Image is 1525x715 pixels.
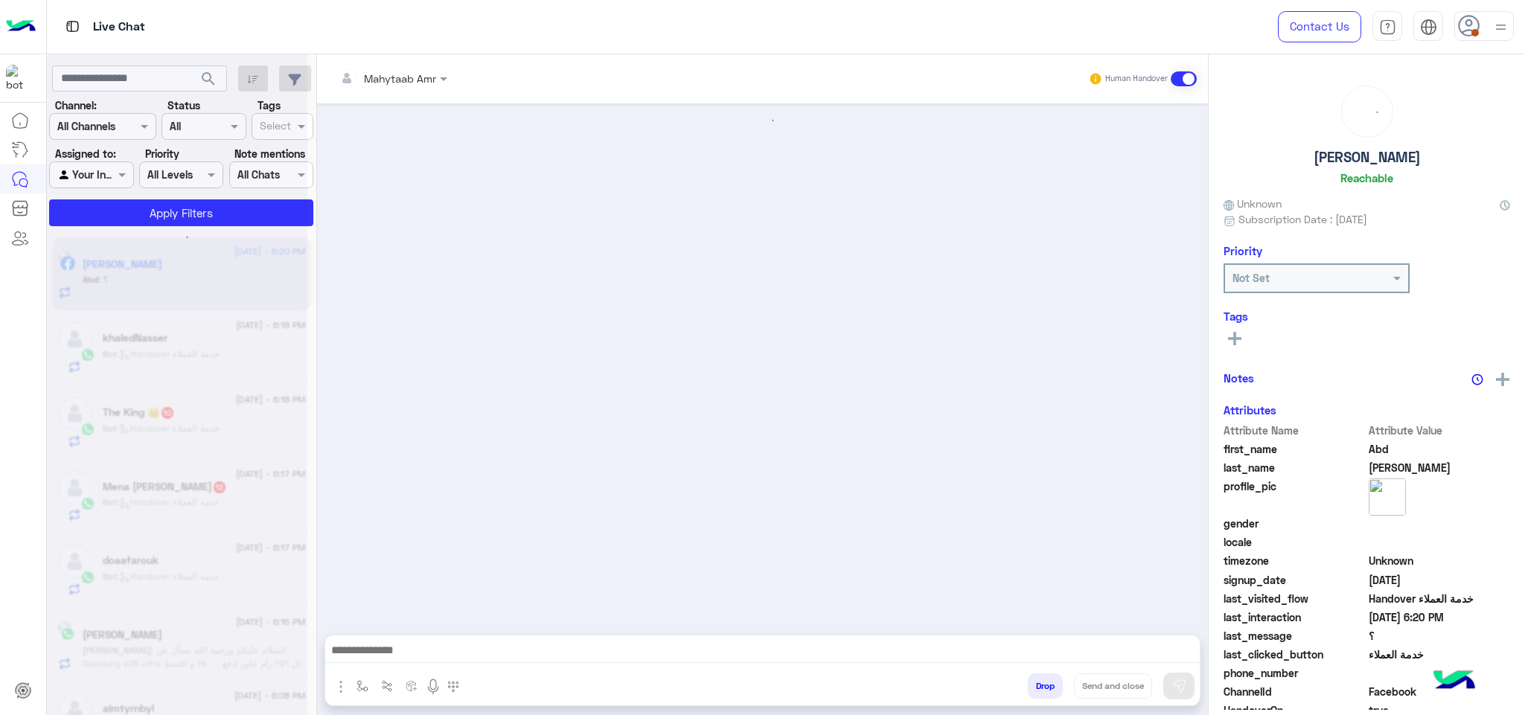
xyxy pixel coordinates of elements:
[1224,516,1366,531] span: gender
[332,678,350,696] img: send attachment
[1369,647,1511,662] span: خدمة العملاء
[447,681,459,693] img: make a call
[351,673,375,698] button: select flow
[327,107,1199,133] div: loading...
[258,118,291,137] div: Select
[1224,478,1366,513] span: profile_pic
[1369,460,1511,475] span: Elrahman Ahmed
[1428,655,1480,708] img: hulul-logo.png
[1369,684,1511,699] span: 0
[1346,90,1389,133] div: loading...
[1224,244,1262,257] h6: Priority
[1105,73,1168,85] small: Human Handover
[1224,460,1366,475] span: last_name
[1171,679,1186,693] img: send message
[381,680,393,692] img: Trigger scenario
[1224,441,1366,457] span: first_name
[424,678,442,696] img: send voice note
[1224,647,1366,662] span: last_clicked_button
[1224,684,1366,699] span: ChannelId
[1369,423,1511,438] span: Attribute Value
[1224,534,1366,550] span: locale
[1471,373,1483,385] img: notes
[1224,310,1510,323] h6: Tags
[1369,628,1511,644] span: ؟
[93,17,145,37] p: Live Chat
[1074,673,1152,699] button: Send and close
[400,673,424,698] button: create order
[1278,11,1361,42] a: Contact Us
[1369,572,1511,588] span: 2024-10-22T14:30:04.456Z
[1372,11,1402,42] a: tab
[1369,478,1406,516] img: picture
[1314,149,1421,166] h5: [PERSON_NAME]
[375,673,400,698] button: Trigger scenario
[1369,591,1511,606] span: Handover خدمة العملاء
[1224,553,1366,568] span: timezone
[1224,196,1282,211] span: Unknown
[1340,171,1393,185] h6: Reachable
[1369,441,1511,457] span: Abd
[1224,423,1366,438] span: Attribute Name
[6,65,33,92] img: 1403182699927242
[1224,609,1366,625] span: last_interaction
[1369,534,1511,550] span: null
[1369,553,1511,568] span: Unknown
[63,17,82,36] img: tab
[1369,609,1511,625] span: 2025-09-03T15:20:13.537Z
[1379,19,1396,36] img: tab
[1224,591,1366,606] span: last_visited_flow
[1496,373,1509,386] img: add
[1369,665,1511,681] span: null
[357,680,368,692] img: select flow
[6,11,36,42] img: Logo
[164,224,190,250] div: loading...
[1369,516,1511,531] span: null
[1224,628,1366,644] span: last_message
[406,680,418,692] img: create order
[1224,665,1366,681] span: phone_number
[1420,19,1437,36] img: tab
[1224,403,1276,417] h6: Attributes
[1224,572,1366,588] span: signup_date
[1224,371,1254,385] h6: Notes
[1492,18,1510,36] img: profile
[1238,211,1367,227] span: Subscription Date : [DATE]
[1028,673,1063,699] button: Drop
